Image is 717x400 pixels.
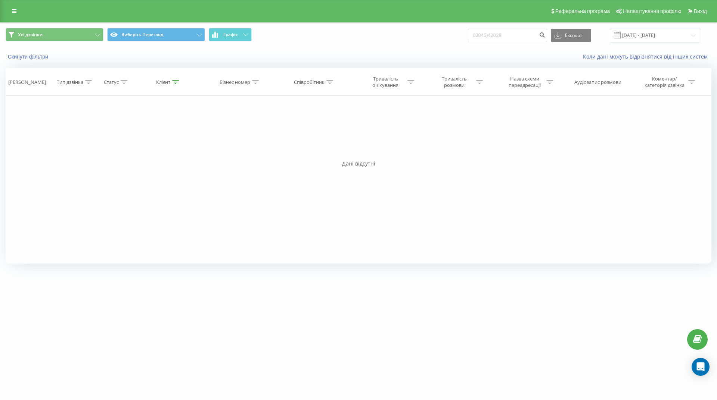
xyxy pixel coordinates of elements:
div: Open Intercom Messenger [692,358,710,376]
font: Налаштування профілю [623,8,681,14]
font: Графік [223,31,238,38]
button: Виберіть Перегляд [107,28,205,41]
font: Експорт [565,32,582,38]
font: Виберіть Перегляд [121,31,163,38]
font: Тривалість очікування [372,75,398,88]
font: Коментар/категорія дзвінка [645,75,685,88]
button: Усі дзвінки [6,28,103,41]
font: Статус [104,79,119,85]
font: Тривалість розмови [442,75,467,88]
font: Бізнес номер [220,79,250,85]
font: Назва схеми переадресації [509,75,541,88]
font: Усі дзвінки [18,31,43,38]
font: Клієнт [156,79,170,85]
font: [PERSON_NAME] [8,79,46,85]
font: Дані відсутні [342,160,375,167]
font: Реферальна програма [555,8,610,14]
font: Співробітник [294,79,325,85]
font: Скинути фільтри [8,54,48,60]
button: Скинути фільтри [6,53,52,60]
font: Вихід [694,8,707,14]
font: Аудіозапис розмови [574,79,621,85]
input: Пошук за номером [468,29,547,42]
a: Коли дані можуть відрізнятися від інших систем [583,53,711,60]
font: Тип дзвінка [57,79,83,85]
button: Графік [209,28,252,41]
font: Коли дані можуть відрізнятися від інших систем [583,53,708,60]
button: Експорт [551,29,591,42]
